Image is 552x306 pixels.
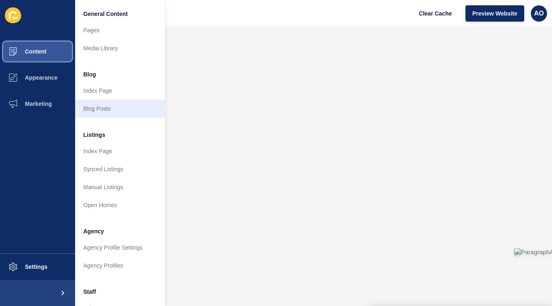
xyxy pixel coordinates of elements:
span: General Content [83,10,128,18]
a: Manual Listings [75,178,165,196]
a: Blog Posts [75,100,165,118]
span: Listings [83,131,105,139]
a: Open Homes [75,196,165,214]
a: Media Library [75,39,165,57]
span: Preview Website [472,9,517,18]
a: Index Page [75,82,165,100]
a: Index Page [75,142,165,160]
a: Agency Profile Settings [75,239,165,257]
a: Pages [75,21,165,39]
span: Staff [83,288,96,296]
button: Preview Website [465,5,524,22]
span: AO [534,9,544,18]
span: Clear Cache [419,9,452,18]
a: Agency Profiles [75,257,165,275]
span: Blog [83,70,96,78]
a: Synced Listings [75,160,165,178]
button: Clear Cache [412,5,459,22]
span: Agency [83,227,104,235]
